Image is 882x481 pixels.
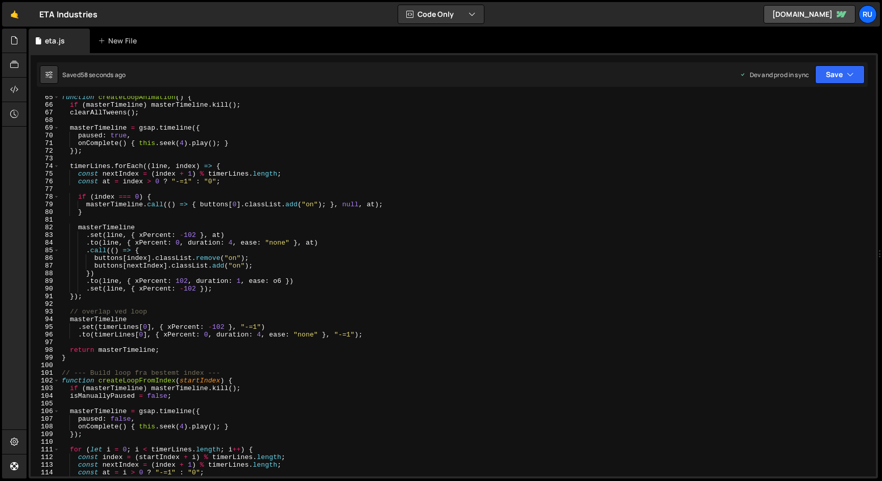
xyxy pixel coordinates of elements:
[31,407,60,415] div: 106
[764,5,855,23] a: [DOMAIN_NAME]
[31,316,60,323] div: 94
[859,5,877,23] a: Ru
[31,147,60,155] div: 72
[31,461,60,469] div: 113
[31,224,60,231] div: 82
[31,139,60,147] div: 71
[815,65,865,84] button: Save
[31,362,60,369] div: 100
[31,392,60,400] div: 104
[31,331,60,339] div: 96
[31,285,60,293] div: 90
[31,208,60,216] div: 80
[31,109,60,116] div: 67
[31,247,60,254] div: 85
[31,155,60,162] div: 73
[31,216,60,224] div: 81
[31,308,60,316] div: 93
[45,36,65,46] div: eta.js
[31,369,60,377] div: 101
[31,132,60,139] div: 70
[31,469,60,476] div: 114
[31,185,60,193] div: 77
[31,339,60,346] div: 97
[31,423,60,430] div: 108
[31,300,60,308] div: 92
[31,323,60,331] div: 95
[31,262,60,270] div: 87
[2,2,27,27] a: 🤙
[31,116,60,124] div: 68
[31,193,60,201] div: 78
[31,170,60,178] div: 75
[39,8,97,20] div: ETA Industries
[31,101,60,109] div: 66
[31,346,60,354] div: 98
[398,5,484,23] button: Code Only
[31,239,60,247] div: 84
[31,415,60,423] div: 107
[31,446,60,453] div: 111
[31,254,60,262] div: 86
[31,162,60,170] div: 74
[31,270,60,277] div: 88
[31,384,60,392] div: 103
[31,430,60,438] div: 109
[31,124,60,132] div: 69
[31,231,60,239] div: 83
[31,178,60,185] div: 76
[31,438,60,446] div: 110
[31,93,60,101] div: 65
[31,377,60,384] div: 102
[31,293,60,300] div: 91
[31,453,60,461] div: 112
[740,70,809,79] div: Dev and prod in sync
[31,354,60,362] div: 99
[98,36,141,46] div: New File
[31,201,60,208] div: 79
[31,400,60,407] div: 105
[62,70,126,79] div: Saved
[31,277,60,285] div: 89
[81,70,126,79] div: 58 seconds ago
